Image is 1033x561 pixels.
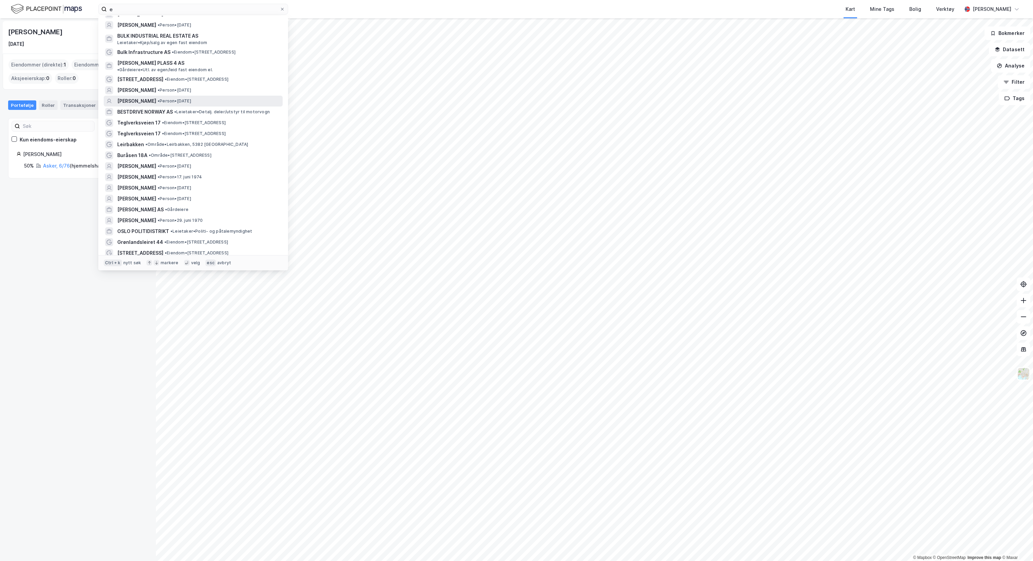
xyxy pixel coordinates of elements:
div: Mine Tags [870,5,894,13]
span: [PERSON_NAME] [117,216,156,225]
div: Roller : [55,73,79,84]
span: Person • [DATE] [158,185,191,191]
span: Område • [STREET_ADDRESS] [149,153,211,158]
div: 50% [24,162,34,170]
button: Bokmerker [985,26,1030,40]
span: Eiendom • [STREET_ADDRESS] [165,77,228,82]
span: [PERSON_NAME] PLASS 4 AS [117,59,184,67]
img: Z [1017,367,1030,380]
span: Eiendom • [STREET_ADDRESS] [164,239,228,245]
input: Søk på adresse, matrikkel, gårdeiere, leietakere eller personer [107,4,280,14]
span: • [165,207,167,212]
div: esc [205,259,216,266]
button: Datasett [989,43,1030,56]
span: [PERSON_NAME] [117,97,156,105]
span: • [158,88,160,93]
span: • [149,153,151,158]
span: • [162,131,164,136]
span: Eiendom • [STREET_ADDRESS] [162,131,226,136]
div: Kontrollprogram for chat [999,528,1033,561]
span: 0 [73,74,76,82]
span: Leietaker • Detalj. deler/utstyr til motorvogn [174,109,270,115]
span: • [174,109,176,114]
span: Bulk Infrastructure AS [117,48,170,56]
span: Leietaker • Kjøp/salg av egen fast eiendom [117,40,207,45]
span: Person • [DATE] [158,163,191,169]
div: Kart [846,5,855,13]
span: [STREET_ADDRESS] [117,249,163,257]
span: Gårdeiere [165,207,188,212]
span: • [165,77,167,82]
span: Person • 17. juni 1974 [158,174,202,180]
span: Person • [DATE] [158,196,191,201]
span: Person • [DATE] [158,98,191,104]
span: Eiendom • [STREET_ADDRESS] [162,120,226,125]
span: • [158,196,160,201]
div: velg [191,260,200,266]
div: [PERSON_NAME] [23,150,139,158]
span: [PERSON_NAME] AS [117,206,164,214]
span: • [170,229,173,234]
span: • [165,250,167,255]
span: • [162,120,164,125]
a: Asker, 6/76 [43,163,70,169]
div: [PERSON_NAME] [973,5,1011,13]
div: Bolig [909,5,921,13]
span: Person • 29. juni 1970 [158,218,203,223]
span: Buråsen 18A [117,151,147,159]
span: Leirbakken [117,140,144,149]
a: OpenStreetMap [933,555,966,560]
span: [PERSON_NAME] [117,184,156,192]
span: Gårdeiere • Utl. av egen/leid fast eiendom el. [117,67,213,73]
div: Verktøy [936,5,954,13]
div: Aksjeeierskap : [8,73,52,84]
div: Ctrl + k [104,259,122,266]
div: [PERSON_NAME] [8,26,64,37]
span: • [158,174,160,179]
span: • [158,218,160,223]
img: logo.f888ab2527a4732fd821a326f86c7f29.svg [11,3,82,15]
span: • [117,67,119,72]
span: Grønlandsleiret 44 [117,238,163,246]
div: ( hjemmelshaver ) [43,162,109,170]
div: Transaksjoner [60,100,107,110]
span: • [158,163,160,169]
span: [PERSON_NAME] [117,162,156,170]
div: Portefølje [8,100,36,110]
span: [PERSON_NAME] [117,86,156,94]
div: Roller [39,100,58,110]
input: Søk [20,121,94,131]
span: [PERSON_NAME] [117,21,156,29]
button: Analyse [991,59,1030,73]
span: Leietaker • Politi- og påtalemyndighet [170,229,252,234]
button: Tags [999,92,1030,105]
span: 0 [46,74,49,82]
div: Kun eiendoms-eierskap [20,136,77,144]
span: • [145,142,147,147]
div: markere [161,260,178,266]
span: • [172,50,174,55]
div: nytt søk [123,260,141,266]
span: • [158,98,160,103]
div: avbryt [217,260,231,266]
button: Filter [998,75,1030,89]
div: Eiendommer (Indirekte) : [72,59,137,70]
span: BESTDRIVE NORWAY AS [117,108,173,116]
a: Mapbox [913,555,932,560]
iframe: Chat Widget [999,528,1033,561]
span: 1 [64,61,66,69]
span: Person • [DATE] [158,88,191,93]
div: 1 [97,102,104,109]
span: Teglverksveien 17 [117,130,161,138]
span: • [158,22,160,27]
span: • [158,185,160,190]
div: [DATE] [8,40,24,48]
span: BULK INDUSTRIAL REAL ESTATE AS [117,32,280,40]
span: OSLO POLITIDISTRIKT [117,227,169,235]
a: Improve this map [968,555,1001,560]
span: • [164,239,166,245]
span: • [165,12,167,17]
span: Person • [DATE] [158,22,191,28]
span: [PERSON_NAME] [117,173,156,181]
span: Område • Leirbakken, 5382 [GEOGRAPHIC_DATA] [145,142,248,147]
